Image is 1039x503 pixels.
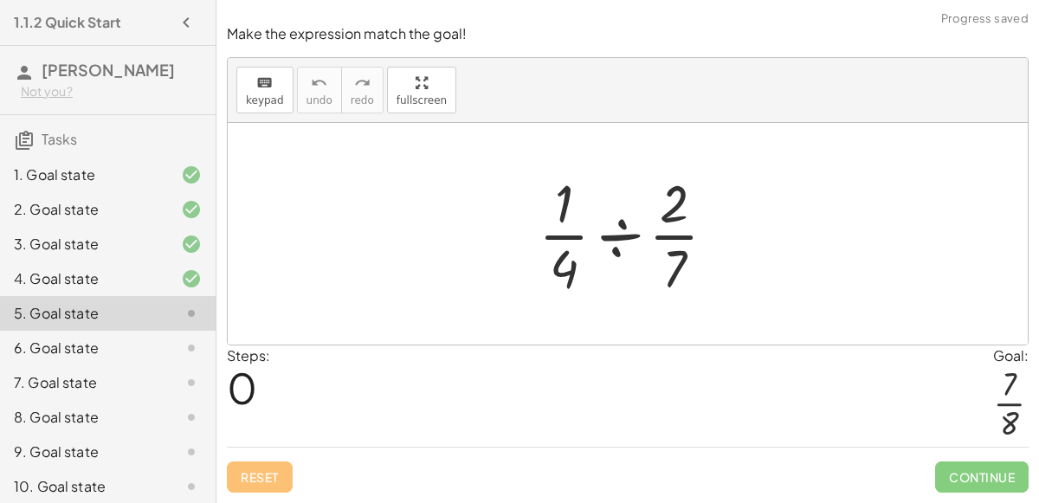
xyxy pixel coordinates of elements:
[387,67,456,113] button: fullscreen
[42,60,175,80] span: [PERSON_NAME]
[181,268,202,289] i: Task finished and correct.
[246,94,284,106] span: keypad
[307,94,332,106] span: undo
[14,234,153,255] div: 3. Goal state
[14,338,153,358] div: 6. Goal state
[14,12,121,33] h4: 1.1.2 Quick Start
[181,407,202,428] i: Task not started.
[227,361,257,414] span: 0
[181,164,202,185] i: Task finished and correct.
[236,67,294,113] button: keyboardkeypad
[397,94,447,106] span: fullscreen
[14,442,153,462] div: 9. Goal state
[181,442,202,462] i: Task not started.
[351,94,374,106] span: redo
[14,407,153,428] div: 8. Goal state
[341,67,384,113] button: redoredo
[181,199,202,220] i: Task finished and correct.
[311,73,327,94] i: undo
[941,10,1029,28] span: Progress saved
[256,73,273,94] i: keyboard
[181,234,202,255] i: Task finished and correct.
[14,303,153,324] div: 5. Goal state
[14,199,153,220] div: 2. Goal state
[14,268,153,289] div: 4. Goal state
[181,372,202,393] i: Task not started.
[993,345,1029,366] div: Goal:
[21,83,202,100] div: Not you?
[181,476,202,497] i: Task not started.
[14,476,153,497] div: 10. Goal state
[227,346,270,364] label: Steps:
[14,164,153,185] div: 1. Goal state
[14,372,153,393] div: 7. Goal state
[227,24,1029,44] p: Make the expression match the goal!
[354,73,371,94] i: redo
[42,130,77,148] span: Tasks
[297,67,342,113] button: undoundo
[181,338,202,358] i: Task not started.
[181,303,202,324] i: Task not started.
